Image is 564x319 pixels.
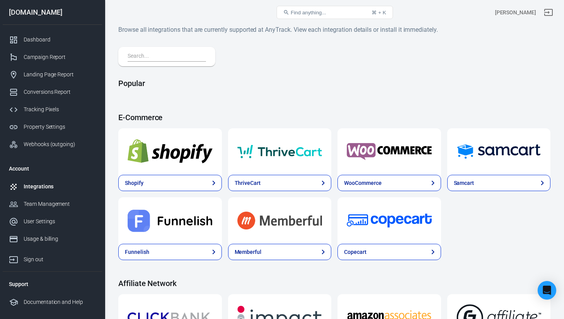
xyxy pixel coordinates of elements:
div: Documentation and Help [24,298,96,306]
a: Memberful [228,244,332,260]
div: Open Intercom Messenger [538,281,556,300]
div: Memberful [235,248,262,256]
a: Property Settings [3,118,102,136]
div: ThriveCart [235,179,261,187]
div: Usage & billing [24,235,96,243]
img: ThriveCart [237,138,322,166]
h4: E-Commerce [118,113,550,122]
span: Find anything... [291,10,326,16]
div: Copecart [344,248,367,256]
li: Account [3,159,102,178]
a: Team Management [3,195,102,213]
div: Property Settings [24,123,96,131]
a: Shopify [118,175,222,191]
a: Sign out [539,3,558,22]
button: Find anything...⌘ + K [277,6,393,19]
div: Campaign Report [24,53,96,61]
div: Webhooks (outgoing) [24,140,96,148]
a: Tracking Pixels [3,101,102,118]
div: Samcart [454,179,474,187]
img: WooCommerce [347,138,432,166]
div: [DOMAIN_NAME] [3,9,102,16]
input: Search... [128,52,203,62]
div: Landing Page Report [24,71,96,79]
div: Tracking Pixels [24,105,96,114]
a: ThriveCart [228,175,332,191]
a: Dashboard [3,31,102,48]
a: Samcart [447,128,551,175]
a: Integrations [3,178,102,195]
a: Campaign Report [3,48,102,66]
img: Shopify [128,138,213,166]
div: ⌘ + K [372,10,386,16]
a: Copecart [337,244,441,260]
a: Copecart [337,197,441,244]
img: Samcart [457,138,542,166]
div: Integrations [24,183,96,191]
a: Funnelish [118,244,222,260]
div: Shopify [125,179,144,187]
a: Conversions Report [3,83,102,101]
a: Samcart [447,175,551,191]
a: Sign out [3,248,102,268]
a: Memberful [228,197,332,244]
a: Landing Page Report [3,66,102,83]
div: Sign out [24,255,96,264]
li: Support [3,275,102,293]
a: User Settings [3,213,102,230]
img: Funnelish [128,207,213,235]
a: WooCommerce [337,175,441,191]
a: ThriveCart [228,128,332,175]
img: Copecart [347,207,432,235]
a: Webhooks (outgoing) [3,136,102,153]
div: Conversions Report [24,88,96,96]
div: Team Management [24,200,96,208]
div: User Settings [24,217,96,226]
h4: Affiliate Network [118,279,550,288]
h4: Popular [118,79,550,88]
img: Memberful [237,207,322,235]
div: Dashboard [24,36,96,44]
div: Funnelish [125,248,149,256]
a: WooCommerce [337,128,441,175]
div: WooCommerce [344,179,381,187]
div: Account id: 7D9VSqxT [495,9,536,17]
a: Shopify [118,128,222,175]
a: Funnelish [118,197,222,244]
a: Usage & billing [3,230,102,248]
h6: Browse all integrations that are currently supported at AnyTrack. View each integration details o... [118,25,550,34]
